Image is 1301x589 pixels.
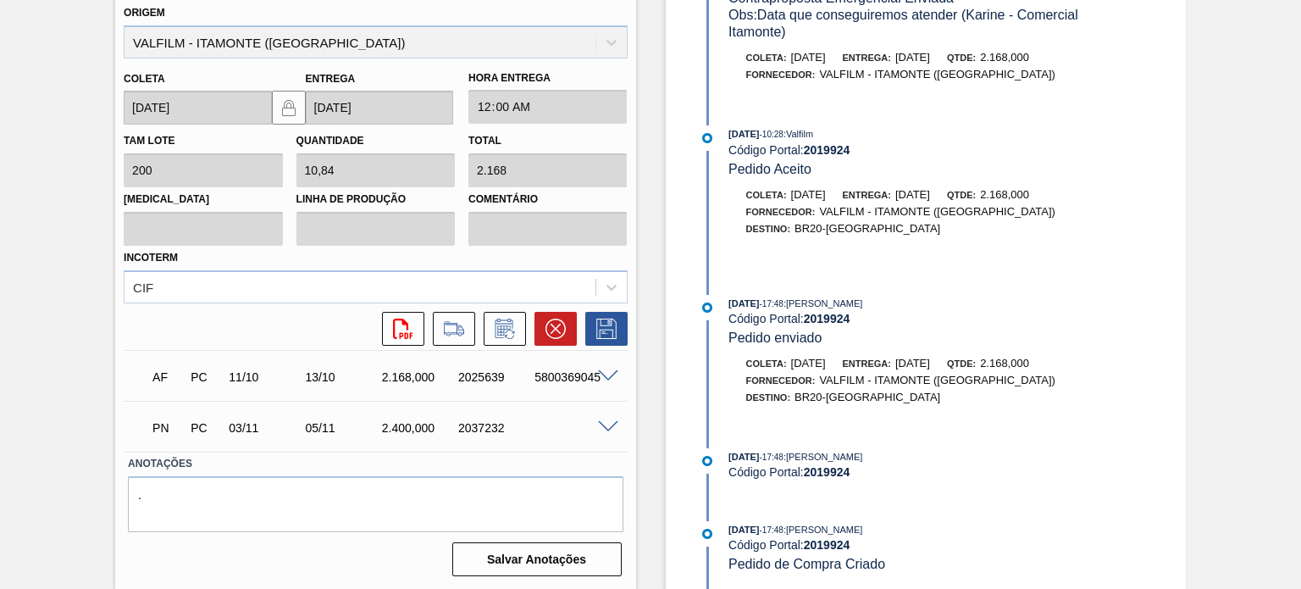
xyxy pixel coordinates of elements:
span: : [PERSON_NAME] [783,452,863,462]
span: [DATE] [895,188,930,201]
span: [DATE] [728,129,759,139]
span: Coleta: [746,190,787,200]
label: Quantidade [296,135,364,147]
div: 2037232 [454,421,538,435]
span: 2.168,000 [980,51,1029,64]
div: Aguardando Faturamento [148,358,186,396]
label: Anotações [128,452,623,476]
span: Fornecedor: [746,207,816,217]
img: atual [702,529,712,539]
span: [DATE] [791,357,826,370]
span: [DATE] [791,51,826,64]
label: [MEDICAL_DATA] [124,187,282,212]
span: Qtde: [947,53,976,63]
label: Hora Entrega [468,66,627,91]
div: Código Portal: [728,538,1131,552]
div: Código Portal: [728,143,1131,157]
span: - 17:48 [760,525,783,535]
button: Salvar Anotações [452,542,622,576]
div: 03/11/2025 [224,421,308,435]
span: Qtde: [947,190,976,200]
span: : [PERSON_NAME] [783,525,863,535]
div: 2.400,000 [378,421,462,435]
span: : [PERSON_NAME] [783,298,863,308]
span: 2.168,000 [980,357,1029,370]
strong: 2019924 [804,312,850,325]
strong: 2019924 [804,538,850,552]
span: Entrega: [843,53,891,63]
span: Fornecedor: [746,69,816,80]
span: [DATE] [728,298,759,308]
input: dd/mm/yyyy [306,91,453,125]
span: Pedido de Compra Criado [728,557,885,571]
div: 05/11/2025 [302,421,385,435]
div: Informar alteração no pedido [475,312,526,346]
p: PN [152,421,182,435]
p: AF [152,370,182,384]
div: Salvar Pedido [577,312,628,346]
div: Pedido de Compra [186,370,224,384]
div: Código Portal: [728,312,1131,325]
div: 2025639 [454,370,538,384]
label: Comentário [468,187,627,212]
span: BR20-[GEOGRAPHIC_DATA] [794,222,940,235]
div: Código Portal: [728,465,1131,479]
span: VALFILM - ITAMONTE ([GEOGRAPHIC_DATA]) [819,68,1055,81]
div: 11/10/2025 [224,370,308,384]
span: VALFILM - ITAMONTE ([GEOGRAPHIC_DATA]) [819,205,1055,218]
img: atual [702,456,712,466]
strong: 2019924 [804,465,850,479]
label: Origem [124,7,165,19]
span: [DATE] [895,357,930,370]
span: [DATE] [791,188,826,201]
span: VALFILM - ITAMONTE ([GEOGRAPHIC_DATA]) [819,374,1055,386]
span: [DATE] [895,51,930,64]
img: atual [702,133,712,143]
span: - 17:48 [760,299,783,308]
span: Entrega: [843,190,891,200]
span: Destino: [746,392,791,403]
div: Pedido de Compra [186,421,224,435]
label: Tam lote [124,135,174,147]
label: Linha de Produção [296,187,455,212]
span: Coleta: [746,358,787,369]
div: 5800369045 [530,370,614,384]
div: Ir para Composição de Carga [424,312,475,346]
textarea: . [128,476,623,532]
input: dd/mm/yyyy [124,91,271,125]
span: [DATE] [728,525,759,535]
span: Entrega: [843,358,891,369]
span: Coleta: [746,53,787,63]
img: locked [279,97,299,118]
div: CIF [133,280,153,294]
span: : Valfilm [783,129,813,139]
span: - 10:28 [760,130,783,139]
span: - 17:48 [760,453,783,462]
span: BR20-[GEOGRAPHIC_DATA] [794,391,940,403]
label: Coleta [124,73,164,85]
div: 2.168,000 [378,370,462,384]
span: [DATE] [728,452,759,462]
strong: 2019924 [804,143,850,157]
div: Cancelar pedido [526,312,577,346]
span: Destino: [746,224,791,234]
div: Pedido em Negociação [148,409,186,447]
img: atual [702,303,712,313]
button: locked [272,91,306,125]
div: Abrir arquivo PDF [374,312,424,346]
label: Incoterm [124,252,178,264]
label: Total [468,135,501,147]
span: Pedido Aceito [728,162,811,176]
span: Qtde: [947,358,976,369]
span: Fornecedor: [746,375,816,386]
label: Entrega [306,73,356,85]
div: 13/10/2025 [302,370,385,384]
span: Pedido enviado [728,331,822,345]
span: 2.168,000 [980,188,1029,201]
span: Obs: Data que conseguiremos atender (Karine - Comercial Itamonte) [728,8,1082,39]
